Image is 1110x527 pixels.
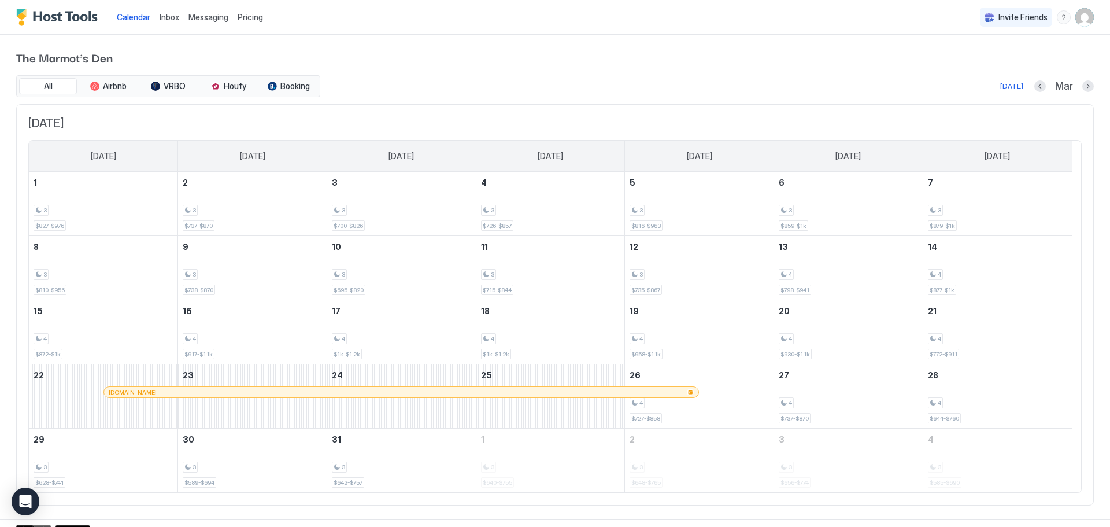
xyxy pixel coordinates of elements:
a: March 30, 2026 [178,429,327,450]
td: March 26, 2026 [625,364,774,429]
a: March 23, 2026 [178,364,327,386]
td: March 1, 2026 [29,172,178,236]
a: March 5, 2026 [625,172,774,193]
a: March 9, 2026 [178,236,327,257]
span: $1k-$1.2k [334,351,360,358]
span: 16 [183,306,192,316]
a: March 29, 2026 [29,429,177,450]
span: 3 [779,434,785,444]
td: March 5, 2026 [625,172,774,236]
td: March 22, 2026 [29,364,178,429]
td: April 2, 2026 [625,429,774,493]
span: [DATE] [538,151,563,161]
span: 25 [481,370,492,380]
a: March 31, 2026 [327,429,476,450]
span: 27 [779,370,789,380]
td: March 15, 2026 [29,300,178,364]
a: March 11, 2026 [476,236,625,257]
span: 4 [193,335,196,342]
span: 3 [639,207,643,214]
button: Airbnb [79,78,137,94]
a: Host Tools Logo [16,9,103,26]
a: Tuesday [377,141,425,172]
span: 3 [342,463,345,471]
span: 26 [630,370,641,380]
td: March 12, 2026 [625,236,774,300]
a: March 7, 2026 [923,172,1072,193]
span: 3 [789,207,792,214]
td: March 9, 2026 [178,236,327,300]
a: March 10, 2026 [327,236,476,257]
span: 18 [481,306,490,316]
span: 23 [183,370,194,380]
a: Calendar [117,11,150,23]
span: 3 [938,207,941,214]
span: 3 [342,207,345,214]
span: [DATE] [91,151,116,161]
a: March 12, 2026 [625,236,774,257]
a: March 2, 2026 [178,172,327,193]
a: March 27, 2026 [774,364,923,386]
span: $879-$1k [930,222,955,230]
button: Next month [1082,80,1094,92]
a: March 19, 2026 [625,300,774,322]
span: 3 [43,271,47,278]
td: March 10, 2026 [327,236,476,300]
span: 3 [43,207,47,214]
a: March 14, 2026 [923,236,1072,257]
span: $958-$1.1k [631,351,661,358]
span: 4 [789,399,792,407]
td: March 24, 2026 [327,364,476,429]
span: 4 [789,335,792,342]
span: 3 [639,271,643,278]
span: 4 [938,335,941,342]
span: $727-$858 [631,415,660,422]
a: March 28, 2026 [923,364,1072,386]
a: March 25, 2026 [476,364,625,386]
td: April 3, 2026 [774,429,923,493]
span: 4 [342,335,345,342]
td: March 3, 2026 [327,172,476,236]
span: 29 [34,434,45,444]
span: 4 [491,335,494,342]
a: March 16, 2026 [178,300,327,322]
span: 1 [34,178,37,187]
td: April 1, 2026 [476,429,625,493]
span: [DATE] [985,151,1010,161]
a: March 24, 2026 [327,364,476,386]
span: 14 [928,242,937,252]
span: $715-$844 [483,286,512,294]
span: 2 [183,178,188,187]
span: 3 [43,463,47,471]
span: Messaging [188,12,228,22]
div: [DOMAIN_NAME] [109,389,694,396]
a: March 22, 2026 [29,364,177,386]
span: $738-$870 [184,286,213,294]
td: March 6, 2026 [774,172,923,236]
span: 9 [183,242,188,252]
button: VRBO [139,78,197,94]
a: April 1, 2026 [476,429,625,450]
span: 2 [630,434,635,444]
a: March 4, 2026 [476,172,625,193]
span: 31 [332,434,341,444]
span: 20 [779,306,790,316]
span: 10 [332,242,341,252]
td: March 31, 2026 [327,429,476,493]
span: 3 [193,207,196,214]
span: $877-$1k [930,286,954,294]
button: Booking [260,78,317,94]
a: Sunday [79,141,128,172]
span: $827-$976 [35,222,64,230]
td: March 23, 2026 [178,364,327,429]
td: March 14, 2026 [923,236,1072,300]
a: March 13, 2026 [774,236,923,257]
span: 4 [481,178,487,187]
span: $589-$694 [184,479,214,487]
span: 6 [779,178,785,187]
span: All [44,81,53,91]
td: March 20, 2026 [774,300,923,364]
span: 12 [630,242,638,252]
span: 22 [34,370,44,380]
